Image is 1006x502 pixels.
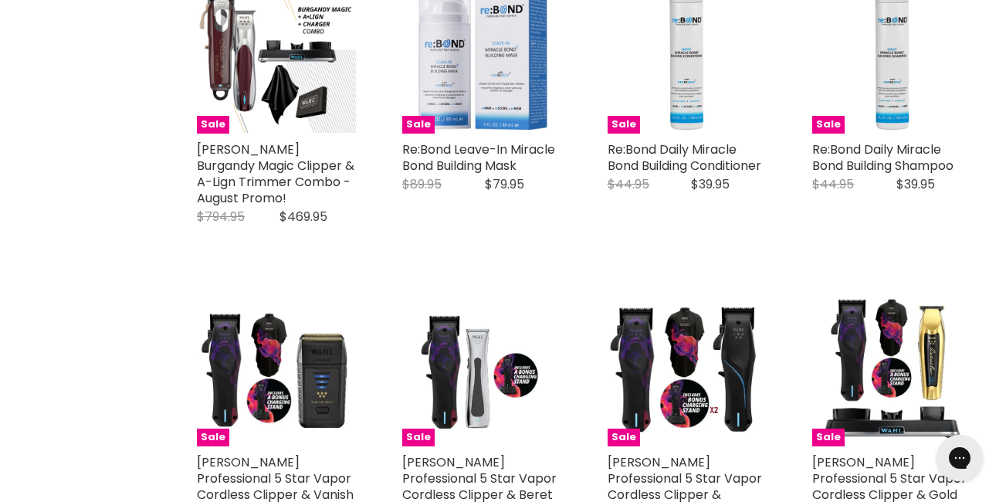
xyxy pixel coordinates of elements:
span: $39.95 [896,175,935,193]
a: Wahl Professional 5 Star Vapor Cordless Clipper & Gold Detailer Li Combo - Limited Edition Sale [812,287,971,446]
iframe: Gorgias live chat messenger [929,429,991,487]
img: Wahl Professional 5 Star Vapor Cordless Clipper & Gold Detailer Li Combo - Limited Edition [812,287,971,446]
span: Sale [812,429,845,446]
span: $44.95 [812,175,854,193]
a: [PERSON_NAME] Burgandy Magic Clipper & A-Lign Trimmer Combo - August Promo! [197,141,354,207]
span: $469.95 [279,208,327,226]
span: Sale [197,429,229,446]
span: Sale [608,429,640,446]
span: $794.95 [197,208,245,226]
a: Re:Bond Daily Miracle Bond Building Shampoo [812,141,953,175]
span: $39.95 [691,175,730,193]
span: $44.95 [608,175,649,193]
span: $89.95 [402,175,442,193]
a: Re:Bond Daily Miracle Bond Building Conditioner [608,141,761,175]
a: Wahl Professional 5 Star Vapor Cordless Clipper & Beret Trimmer Duo - Limited Edition Sale [402,287,561,446]
span: Sale [608,116,640,134]
img: Wahl Professional 5 Star Vapor Cordless Clipper & Vanish Shaver Duo - Limited Edition [197,287,356,446]
a: Re:Bond Leave-In Miracle Bond Building Mask [402,141,555,175]
img: Wahl Professional 5 Star Vapor Cordless Clipper & Beret Trimmer Duo - Limited Edition [402,287,561,446]
span: Sale [197,116,229,134]
span: Sale [812,116,845,134]
span: Sale [402,116,435,134]
img: Wahl Professional 5 Star Vapor Cordless Clipper & Original Vapor Duo- Limited Edition [608,287,766,446]
span: $79.95 [485,175,524,193]
span: Sale [402,429,435,446]
a: Wahl Professional 5 Star Vapor Cordless Clipper & Original Vapor Duo- Limited Edition Sale [608,287,767,446]
a: Wahl Professional 5 Star Vapor Cordless Clipper & Vanish Shaver Duo - Limited Edition Sale [197,287,356,446]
